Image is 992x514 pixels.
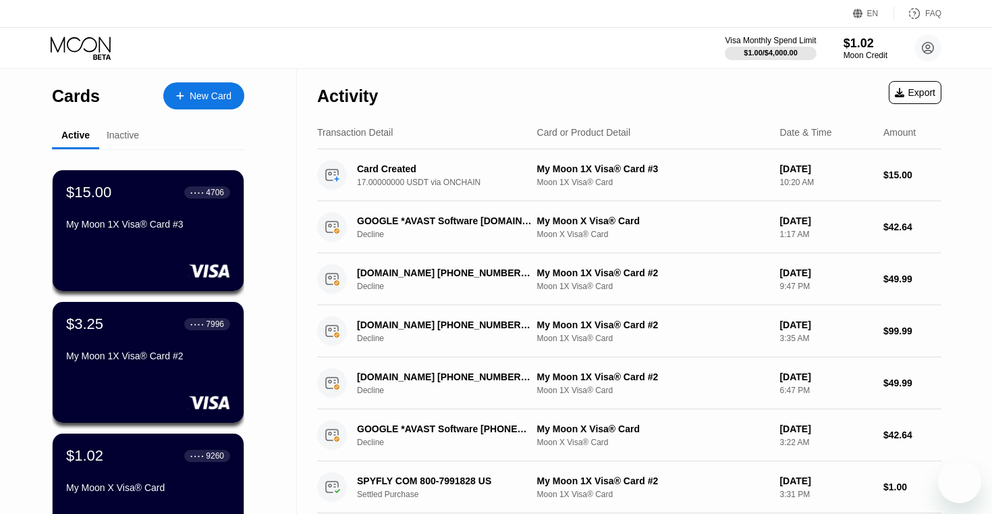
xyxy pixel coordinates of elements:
[317,305,941,357] div: [DOMAIN_NAME] [PHONE_NUMBER] USDeclineMy Moon 1X Visa® Card #2Moon 1X Visa® Card[DATE]3:35 AM$99.99
[357,230,545,239] div: Decline
[844,36,887,51] div: $1.02
[883,430,941,440] div: $42.64
[537,282,769,291] div: Moon 1X Visa® Card
[537,423,769,434] div: My Moon X Visa® Card
[744,49,798,57] div: $1.00 / $4,000.00
[107,130,139,140] div: Inactive
[53,170,244,291] div: $15.00● ● ● ●4706My Moon 1X Visa® Card #3
[357,267,532,278] div: [DOMAIN_NAME] [PHONE_NUMBER] US
[206,451,224,461] div: 9260
[779,282,873,291] div: 9:47 PM
[779,476,873,486] div: [DATE]
[317,253,941,305] div: [DOMAIN_NAME] [PHONE_NUMBER] USDeclineMy Moon 1X Visa® Card #2Moon 1X Visa® Card[DATE]9:47 PM$49.99
[938,460,981,503] iframe: Button to launch messaging window
[844,51,887,60] div: Moon Credit
[53,302,244,423] div: $3.25● ● ● ●7996My Moon 1X Visa® Card #2
[537,163,769,174] div: My Moon 1X Visa® Card #3
[537,215,769,226] div: My Moon X Visa® Card
[889,81,941,104] div: Export
[725,36,816,45] div: Visa Monthly Spend Limit
[925,9,941,18] div: FAQ
[853,7,894,20] div: EN
[61,130,90,140] div: Active
[844,36,887,60] div: $1.02Moon Credit
[357,490,545,499] div: Settled Purchase
[357,282,545,291] div: Decline
[779,319,873,330] div: [DATE]
[317,357,941,409] div: [DOMAIN_NAME] [PHONE_NUMBER] USDeclineMy Moon 1X Visa® Card #2Moon 1X Visa® Card[DATE]6:47 PM$49.99
[66,351,230,361] div: My Moon 1X Visa® Card #2
[537,438,769,447] div: Moon X Visa® Card
[537,386,769,395] div: Moon 1X Visa® Card
[206,188,224,197] div: 4706
[779,178,873,187] div: 10:20 AM
[317,461,941,513] div: SPYFLY COM 800-7991828 USSettled PurchaseMy Moon 1X Visa® Card #2Moon 1X Visa® Card[DATE]3:31 PM$...
[779,163,873,174] div: [DATE]
[317,201,941,253] div: GOOGLE *AVAST Software [DOMAIN_NAME][URL][GEOGRAPHIC_DATA]DeclineMy Moon X Visa® CardMoon X Visa®...
[725,36,816,60] div: Visa Monthly Spend Limit$1.00/$4,000.00
[66,219,230,230] div: My Moon 1X Visa® Card #3
[206,319,224,329] div: 7996
[357,371,532,382] div: [DOMAIN_NAME] [PHONE_NUMBER] US
[779,438,873,447] div: 3:22 AM
[779,386,873,395] div: 6:47 PM
[779,230,873,239] div: 1:17 AM
[895,87,935,98] div: Export
[357,215,532,226] div: GOOGLE *AVAST Software [DOMAIN_NAME][URL][GEOGRAPHIC_DATA]
[190,322,204,326] div: ● ● ● ●
[883,222,941,232] div: $42.64
[883,127,916,138] div: Amount
[779,423,873,434] div: [DATE]
[66,447,103,465] div: $1.02
[883,378,941,388] div: $49.99
[66,482,230,493] div: My Moon X Visa® Card
[883,482,941,492] div: $1.00
[357,423,532,434] div: GOOGLE *AVAST Software [PHONE_NUMBER] US
[537,267,769,278] div: My Moon 1X Visa® Card #2
[779,215,873,226] div: [DATE]
[163,82,244,109] div: New Card
[357,386,545,395] div: Decline
[357,438,545,447] div: Decline
[883,326,941,336] div: $99.99
[357,334,545,343] div: Decline
[779,127,831,138] div: Date & Time
[779,490,873,499] div: 3:31 PM
[537,178,769,187] div: Moon 1X Visa® Card
[537,127,631,138] div: Card or Product Detail
[66,184,111,201] div: $15.00
[190,454,204,458] div: ● ● ● ●
[867,9,879,18] div: EN
[357,319,532,330] div: [DOMAIN_NAME] [PHONE_NUMBER] US
[190,190,204,195] div: ● ● ● ●
[317,409,941,461] div: GOOGLE *AVAST Software [PHONE_NUMBER] USDeclineMy Moon X Visa® CardMoon X Visa® Card[DATE]3:22 AM...
[66,315,103,333] div: $3.25
[357,178,545,187] div: 17.00000000 USDT via ONCHAIN
[537,230,769,239] div: Moon X Visa® Card
[537,490,769,499] div: Moon 1X Visa® Card
[52,86,100,106] div: Cards
[883,274,941,284] div: $49.99
[537,371,769,382] div: My Moon 1X Visa® Card #2
[883,170,941,180] div: $15.00
[779,267,873,278] div: [DATE]
[317,149,941,201] div: Card Created17.00000000 USDT via ONCHAINMy Moon 1X Visa® Card #3Moon 1X Visa® Card[DATE]10:20 AM$...
[894,7,941,20] div: FAQ
[537,476,769,486] div: My Moon 1X Visa® Card #2
[537,334,769,343] div: Moon 1X Visa® Card
[317,86,378,106] div: Activity
[357,476,532,486] div: SPYFLY COM 800-7991828 US
[779,334,873,343] div: 3:35 AM
[190,91,231,102] div: New Card
[317,127,393,138] div: Transaction Detail
[779,371,873,382] div: [DATE]
[357,163,532,174] div: Card Created
[537,319,769,330] div: My Moon 1X Visa® Card #2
